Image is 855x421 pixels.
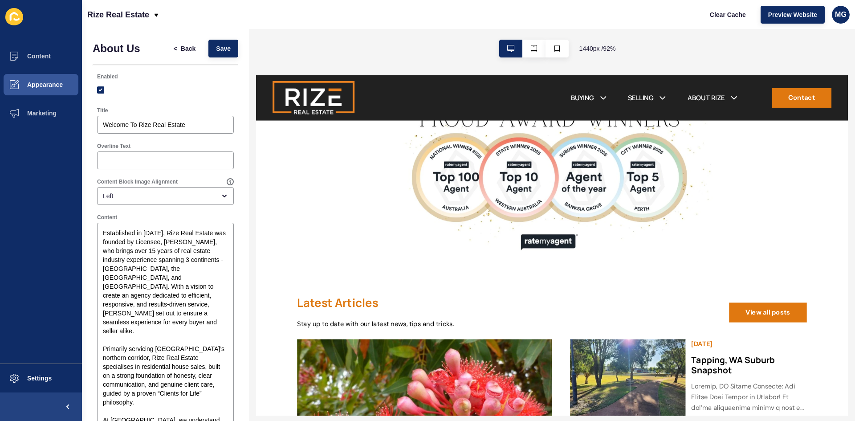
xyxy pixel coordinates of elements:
h2: Latest Articles [45,239,413,253]
span: Preview Website [768,10,817,19]
span: MG [835,10,847,19]
span: Save [216,44,231,53]
span: Clear Cache [710,10,746,19]
span: Back [181,44,195,53]
button: Clear Cache [702,6,753,24]
button: Preview Website [761,6,825,24]
label: Title [97,107,108,114]
label: Overline Text [97,143,130,150]
label: Content Block Image Alignment [97,178,178,185]
p: Rize Real Estate [87,4,149,26]
button: <Back [166,40,204,57]
button: Save [208,40,238,57]
div: open menu [97,187,234,205]
p: Stay up to date with our latest news, tips and tricks. [45,264,413,275]
a: BUYING [341,19,366,30]
label: Content [97,214,117,221]
span: 1440 px / 92 % [579,44,616,53]
a: ABOUT RIZE [467,19,508,30]
img: Blog post card image [340,286,465,385]
img: Company logo [18,4,107,45]
img: Image related to text in section [142,15,499,189]
span: < [174,44,177,53]
p: Loremip, DO Sitame Consecte: Adi Elitse Doei Tempor in Utlabor! Et dol’ma aliquaenima minimv q no... [472,331,597,366]
a: Contact [559,14,623,35]
a: View all posts [513,246,597,268]
a: SELLING [403,19,431,30]
label: Enabled [97,73,118,80]
a: Tapping, WA Suburb Snapshot [472,302,562,326]
h1: About Us [93,42,140,55]
p: [DATE] [472,286,597,297]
